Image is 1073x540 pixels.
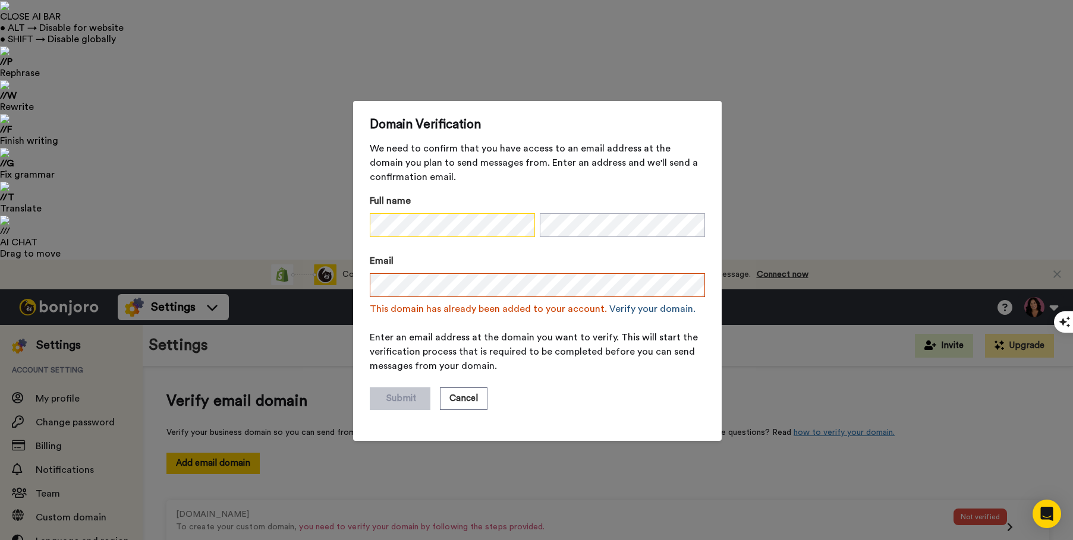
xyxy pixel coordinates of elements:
[609,304,696,314] a: Verify your domain.
[370,254,705,268] label: Email
[370,330,705,373] span: Enter an email address at the domain you want to verify. This will start the verification process...
[370,302,705,316] span: This domain has already been added to your account.
[440,387,487,410] button: Cancel
[370,387,430,410] button: Submit
[1033,500,1061,528] div: Open Intercom Messenger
